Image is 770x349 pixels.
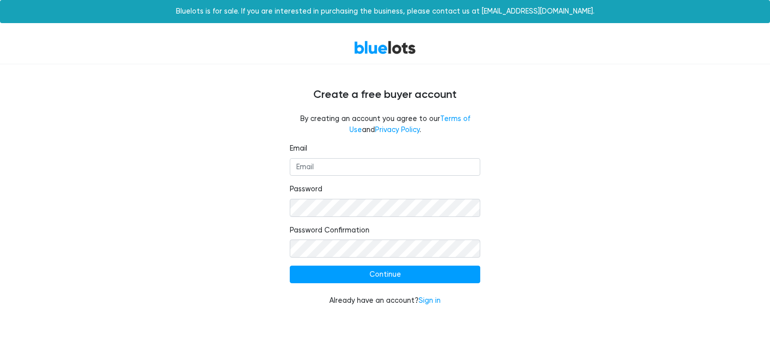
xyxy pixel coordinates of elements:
h4: Create a free buyer account [84,88,686,101]
div: Already have an account? [290,295,480,306]
a: Sign in [419,296,441,305]
label: Password [290,184,322,195]
fieldset: By creating an account you agree to our and . [290,113,480,135]
a: Privacy Policy [375,126,420,134]
input: Email [290,158,480,176]
input: Continue [290,266,480,284]
label: Password Confirmation [290,225,369,236]
label: Email [290,143,307,154]
a: BlueLots [354,40,416,55]
a: Terms of Use [349,114,470,134]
